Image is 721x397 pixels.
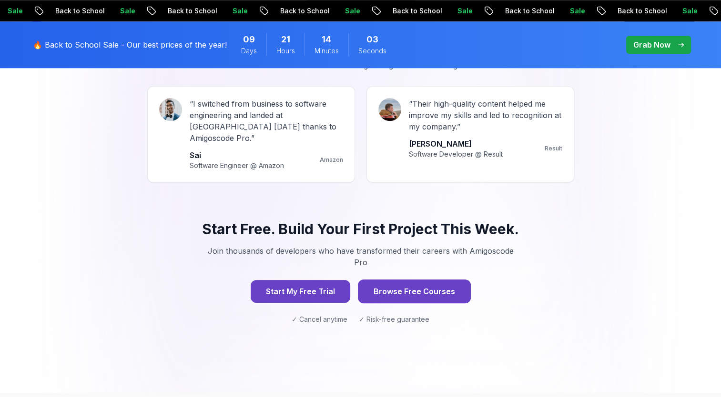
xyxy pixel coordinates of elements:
p: Sale [101,6,131,16]
p: Amazon [320,156,343,164]
p: [PERSON_NAME] [409,138,503,149]
p: Sale [550,6,581,16]
p: Grab Now [633,39,670,50]
p: Back to School [373,6,438,16]
span: Days [241,46,257,56]
span: 9 Days [243,33,255,46]
span: Seconds [358,46,386,56]
p: Back to School [36,6,101,16]
img: Amir [378,98,401,121]
p: Sale [663,6,693,16]
p: Sai [190,149,284,161]
p: Back to School [598,6,663,16]
button: Browse Free Courses [358,279,471,303]
span: 21 Hours [281,33,290,46]
p: Back to School [148,6,213,16]
p: Back to School [261,6,325,16]
p: Software Developer @ Result [409,149,503,159]
p: Sale [438,6,468,16]
button: Start My Free Trial [251,280,350,303]
p: Sale [213,6,244,16]
span: 14 Minutes [322,33,331,46]
h3: Start Free. Build Your First Project This Week. [170,220,551,238]
img: Sai [159,98,182,121]
p: “ I switched from business to software engineering and landed at [GEOGRAPHIC_DATA] [DATE] thanks ... [190,98,343,144]
p: Back to School [486,6,550,16]
p: Join thousands of developers who have transformed their careers with Amigoscode Pro [201,245,521,268]
span: Hours [276,46,295,56]
p: “ Their high-quality content helped me improve my skills and led to recognition at my company. ” [409,98,562,132]
span: Minutes [315,46,339,56]
span: ✓ Risk-free guarantee [359,315,429,324]
p: Sale [325,6,356,16]
p: 🔥 Back to School Sale - Our best prices of the year! [33,39,227,50]
p: Result [545,145,562,152]
span: 3 Seconds [366,33,378,46]
span: ✓ Cancel anytime [292,315,347,324]
p: Software Engineer @ Amazon [190,161,284,170]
